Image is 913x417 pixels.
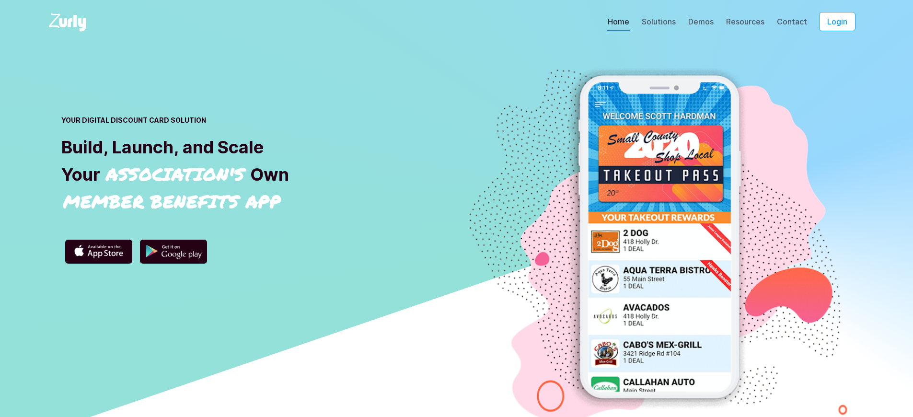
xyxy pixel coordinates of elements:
h2: YOUR DIGITAL DISCOUNT CARD SOLUTION [61,115,457,125]
a: Home [607,17,630,31]
span: member benefits app [61,191,283,211]
button: Login [819,12,855,31]
a: Resources [726,17,765,31]
a: Demos [688,17,714,31]
a: Login [808,17,867,26]
div: Solutions [641,16,676,32]
span: association's [104,163,246,184]
h1: Build, Launch, and Scale [61,137,457,213]
img: Logo [46,12,92,33]
a: Contact [776,17,808,31]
